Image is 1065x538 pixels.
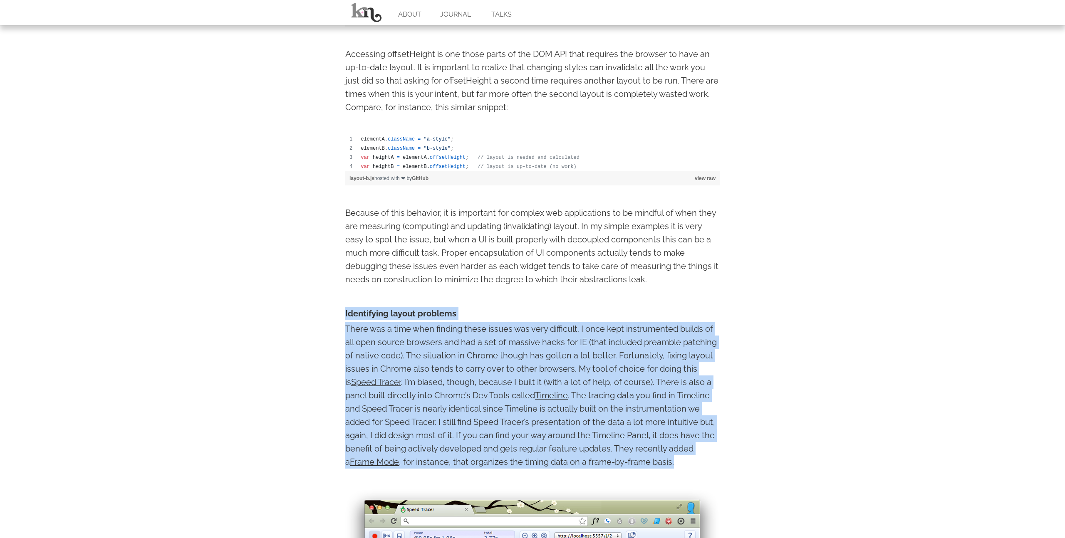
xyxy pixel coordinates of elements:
[397,164,400,170] span: =
[361,136,385,142] span: elementA
[397,155,400,160] span: =
[345,322,720,469] p: There was a time when finding these issues was very difficult. I once kept instrumented builds of...
[345,307,720,320] h4: Identifying layout problems
[361,155,370,160] span: var
[427,155,430,160] span: .
[430,164,466,170] span: offsetHeight
[424,146,451,151] span: "b-style"
[351,377,401,387] a: Speed Tracer
[350,457,399,467] a: Frame Mode
[388,136,415,142] span: className
[345,171,720,185] div: hosted with ❤ by
[451,136,453,142] span: ;
[388,146,415,151] span: className
[478,155,580,160] span: // layout is needed and calculated
[427,164,430,170] span: .
[451,146,453,151] span: ;
[412,175,428,181] a: GitHub
[478,164,577,170] span: // layout is up-to-date (no work)
[373,164,394,170] span: heightB
[466,155,468,160] span: ;
[424,136,451,142] span: "a-style"
[418,136,421,142] span: =
[373,155,394,160] span: heightA
[403,155,427,160] span: elementA
[430,155,466,160] span: offsetHeight
[535,390,568,400] a: Timeline
[361,164,370,170] span: var
[385,146,388,151] span: .
[695,175,716,181] a: view raw
[418,146,421,151] span: =
[345,135,720,171] div: layout-b.js content, created by kellegous on 11:52AM on January 23, 2013.
[349,175,374,181] a: layout-b.js
[361,146,385,151] span: elementB
[345,206,720,286] p: Because of this behavior, it is important for complex web applications to be mindful of when they...
[403,164,427,170] span: elementB
[345,47,720,114] p: Accessing offsetHeight is one those parts of the DOM API that requires the browser to have an up-...
[466,164,468,170] span: ;
[385,136,388,142] span: .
